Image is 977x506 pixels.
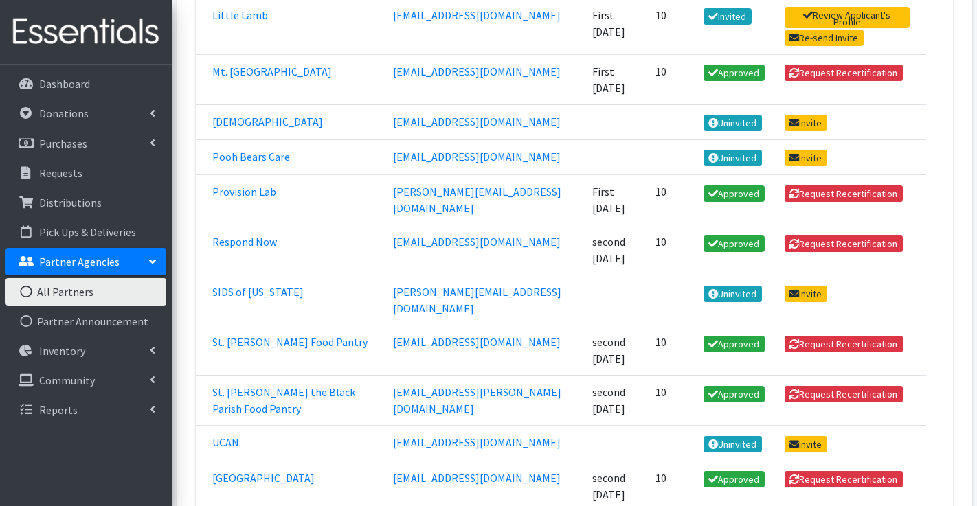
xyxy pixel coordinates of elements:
a: [EMAIL_ADDRESS][DOMAIN_NAME] [393,65,561,78]
a: All Partners [5,278,166,306]
a: [EMAIL_ADDRESS][DOMAIN_NAME] [393,471,561,485]
a: Provision Lab [212,185,276,198]
a: Pick Ups & Deliveries [5,218,166,246]
td: second [DATE] [584,376,647,426]
a: [PERSON_NAME][EMAIL_ADDRESS][DOMAIN_NAME] [393,285,561,315]
a: Uninvited [704,150,762,166]
a: [EMAIL_ADDRESS][PERSON_NAME][DOMAIN_NAME] [393,385,561,415]
a: St. [PERSON_NAME] Food Pantry [212,335,368,349]
p: Requests [39,166,82,180]
a: Invite [785,115,827,131]
a: Purchases [5,130,166,157]
a: UCAN [212,435,239,449]
td: First [DATE] [584,55,647,105]
a: Uninvited [704,436,762,452]
a: Reports [5,396,166,424]
a: SIDS of [US_STATE] [212,285,304,299]
button: Request Recertification [785,185,903,202]
p: Dashboard [39,77,90,91]
a: Inventory [5,337,166,365]
a: Invite [785,150,827,166]
td: First [DATE] [584,175,647,225]
p: Purchases [39,137,87,150]
a: [EMAIL_ADDRESS][DOMAIN_NAME] [393,235,561,249]
a: Pooh Bears Care [212,150,290,163]
button: Request Recertification [785,235,903,252]
a: [DEMOGRAPHIC_DATA] [212,115,323,128]
p: Partner Agencies [39,255,120,268]
a: Partner Agencies [5,248,166,275]
a: Uninvited [704,115,762,131]
a: Uninvited [704,286,762,302]
button: Request Recertification [785,471,903,487]
button: Request Recertification [785,386,903,402]
td: 10 [647,325,695,376]
a: Mt. [GEOGRAPHIC_DATA] [212,65,332,78]
p: Inventory [39,344,85,358]
a: Re-send Invite [785,30,864,46]
a: [GEOGRAPHIC_DATA] [212,471,315,485]
img: HumanEssentials [5,9,166,55]
td: 10 [647,55,695,105]
a: Partner Announcement [5,308,166,335]
a: Approved [704,185,765,202]
a: Approved [704,471,765,487]
a: Community [5,367,166,394]
button: Request Recertification [785,336,903,352]
td: second [DATE] [584,225,647,275]
a: [EMAIL_ADDRESS][DOMAIN_NAME] [393,115,561,128]
a: Review Applicant's Profile [785,7,910,28]
a: Dashboard [5,70,166,97]
p: Distributions [39,196,102,209]
a: St. [PERSON_NAME] the Black Parish Food Pantry [212,385,355,415]
a: [EMAIL_ADDRESS][DOMAIN_NAME] [393,8,561,22]
a: [PERSON_NAME][EMAIL_ADDRESS][DOMAIN_NAME] [393,185,561,215]
a: Approved [704,65,765,81]
a: Donations [5,100,166,127]
a: Little Lamb [212,8,268,22]
button: Request Recertification [785,65,903,81]
a: Approved [704,386,765,402]
p: Community [39,373,95,387]
a: [EMAIL_ADDRESS][DOMAIN_NAME] [393,335,561,349]
p: Reports [39,403,78,417]
a: [EMAIL_ADDRESS][DOMAIN_NAME] [393,150,561,163]
a: Approved [704,235,765,252]
td: second [DATE] [584,325,647,376]
a: Requests [5,159,166,187]
p: Donations [39,106,89,120]
a: Invite [785,286,827,302]
a: Invite [785,436,827,452]
td: 10 [647,225,695,275]
a: Distributions [5,189,166,216]
td: 10 [647,376,695,426]
a: Invited [704,8,752,25]
p: Pick Ups & Deliveries [39,225,136,239]
td: 10 [647,175,695,225]
a: Approved [704,336,765,352]
a: Respond Now [212,235,277,249]
a: [EMAIL_ADDRESS][DOMAIN_NAME] [393,435,561,449]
